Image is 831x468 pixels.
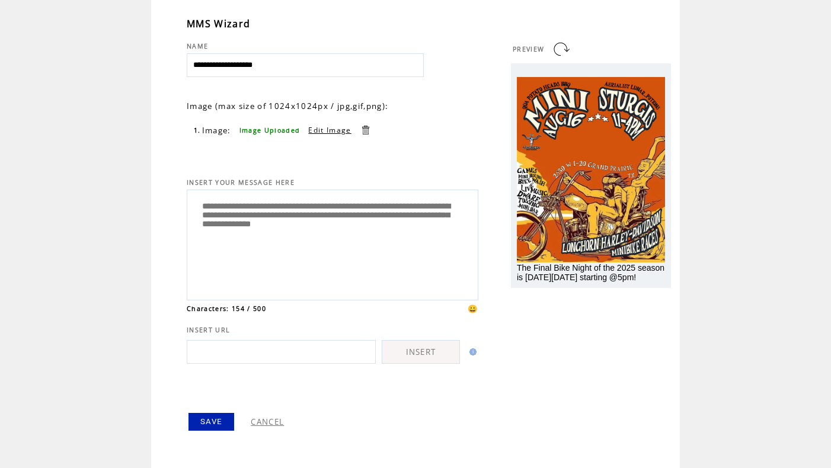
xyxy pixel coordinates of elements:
[187,178,295,187] span: INSERT YOUR MESSAGE HERE
[187,304,266,313] span: Characters: 154 / 500
[187,42,208,50] span: NAME
[239,126,301,134] span: Image Uploaded
[468,303,478,314] span: 😀
[308,125,351,135] a: Edit Image
[251,416,284,427] a: CANCEL
[188,413,234,431] a: SAVE
[187,101,388,111] span: Image (max size of 1024x1024px / jpg,gif,png):
[360,124,371,136] a: Delete this item
[187,17,250,30] span: MMS Wizard
[187,326,230,334] span: INSERT URL
[382,340,460,364] a: INSERT
[466,348,477,355] img: help.gif
[194,126,201,134] span: 1.
[202,125,231,136] span: Image:
[517,263,664,282] span: The Final Bike Night of the 2025 season is [DATE][DATE] starting @5pm!
[513,45,544,53] span: PREVIEW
